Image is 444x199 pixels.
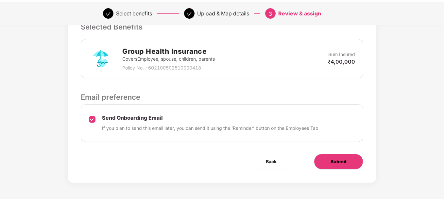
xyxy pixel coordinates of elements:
[116,8,152,19] div: Select benefits
[122,64,215,71] p: Policy No. - 602100502510000418
[122,55,215,63] p: Covers Employee, spouse, children, parents
[81,91,363,103] p: Email preference
[249,154,293,169] button: Back
[106,11,111,16] span: check
[328,51,355,58] p: Sum Insured
[314,154,363,169] button: Submit
[81,21,363,32] p: Selected Benefits
[266,158,277,165] span: Back
[122,46,215,57] h2: Group Health Insurance
[269,10,272,17] span: 3
[331,158,347,165] span: Submit
[187,11,192,16] span: check
[328,58,355,65] p: ₹4,00,000
[89,47,112,70] img: svg+xml;base64,PHN2ZyB4bWxucz0iaHR0cDovL3d3dy53My5vcmcvMjAwMC9zdmciIHdpZHRoPSI3MiIgaGVpZ2h0PSI3Mi...
[102,125,318,132] p: If you plan to send this email later, you can send it using the ‘Reminder’ button on the Employee...
[278,8,321,19] div: Review & assign
[197,8,249,19] div: Upload & Map details
[102,114,318,121] p: Send Onboarding Email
